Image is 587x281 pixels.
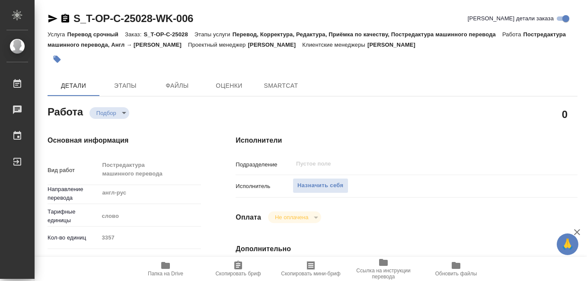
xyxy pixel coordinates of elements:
button: Ссылка на инструкции перевода [347,257,420,281]
div: Подбор [268,211,321,223]
button: Папка на Drive [129,257,202,281]
p: Перевод, Корректура, Редактура, Приёмка по качеству, Постредактура машинного перевода [233,31,502,38]
button: Обновить файлы [420,257,492,281]
span: SmartCat [260,80,302,91]
span: Назначить себя [297,181,343,191]
span: Файлы [156,80,198,91]
input: Пустое поле [295,159,529,169]
p: Общая тематика [48,256,99,265]
p: Этапы услуги [195,31,233,38]
p: Заказ: [125,31,144,38]
div: Техника [99,253,201,268]
p: Тарифные единицы [48,208,99,225]
h2: Работа [48,103,83,119]
input: Пустое поле [99,231,201,244]
p: Работа [502,31,523,38]
h2: 0 [562,107,568,121]
span: 🙏 [560,235,575,253]
button: Не оплачена [272,214,311,221]
span: Скопировать мини-бриф [281,271,340,277]
p: Подразделение [236,160,293,169]
div: слово [99,209,201,224]
button: Скопировать ссылку для ЯМессенджера [48,13,58,24]
span: [PERSON_NAME] детали заказа [468,14,554,23]
button: Подбор [94,109,119,117]
h4: Основная информация [48,135,201,146]
span: Детали [53,80,94,91]
span: Папка на Drive [148,271,183,277]
p: Проектный менеджер [188,42,248,48]
button: Скопировать ссылку [60,13,70,24]
p: Вид работ [48,166,99,175]
button: 🙏 [557,233,578,255]
h4: Оплата [236,212,261,223]
button: Добавить тэг [48,50,67,69]
button: Скопировать мини-бриф [274,257,347,281]
span: Скопировать бриф [215,271,261,277]
h4: Исполнители [236,135,577,146]
a: S_T-OP-C-25028-WK-006 [73,13,193,24]
span: Обновить файлы [435,271,477,277]
p: [PERSON_NAME] [367,42,422,48]
span: Оценки [208,80,250,91]
span: Этапы [105,80,146,91]
p: S_T-OP-C-25028 [144,31,194,38]
p: Кол-во единиц [48,233,99,242]
p: Исполнитель [236,182,293,191]
p: Направление перевода [48,185,99,202]
span: Ссылка на инструкции перевода [352,268,415,280]
p: Перевод срочный [67,31,125,38]
p: [PERSON_NAME] [248,42,302,48]
button: Назначить себя [293,178,348,193]
p: Услуга [48,31,67,38]
p: Клиентские менеджеры [302,42,367,48]
button: Скопировать бриф [202,257,274,281]
h4: Дополнительно [236,244,577,254]
div: Подбор [89,107,129,119]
